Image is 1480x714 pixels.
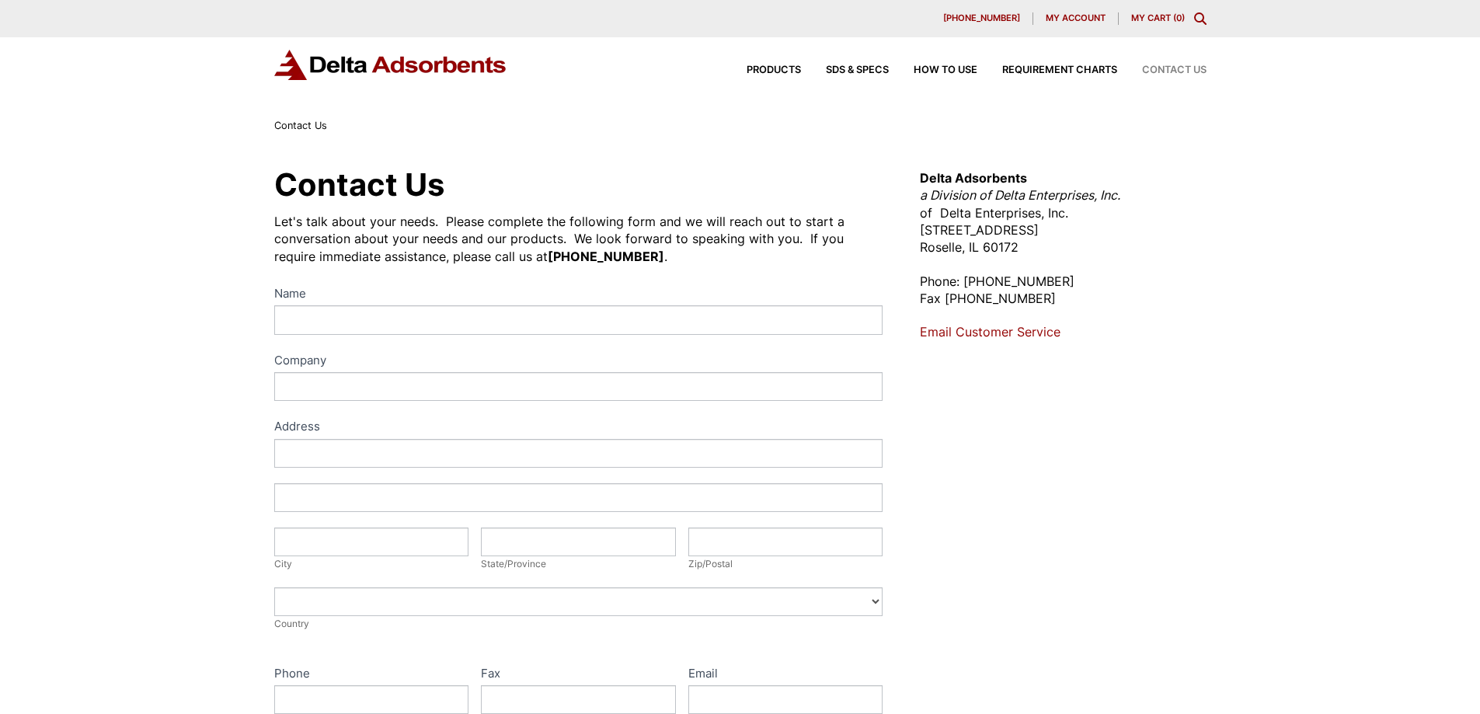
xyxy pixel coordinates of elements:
a: Contact Us [1117,65,1207,75]
div: Toggle Modal Content [1194,12,1207,25]
a: Email Customer Service [920,324,1060,340]
strong: [PHONE_NUMBER] [548,249,664,264]
a: [PHONE_NUMBER] [931,12,1033,25]
em: a Division of Delta Enterprises, Inc. [920,187,1120,203]
a: How to Use [889,65,977,75]
strong: Delta Adsorbents [920,170,1027,186]
span: SDS & SPECS [826,65,889,75]
a: My account [1033,12,1119,25]
label: Fax [481,663,676,686]
div: State/Province [481,556,676,572]
span: 0 [1176,12,1182,23]
span: My account [1046,14,1106,23]
a: Products [722,65,801,75]
label: Email [688,663,883,686]
div: Address [274,416,883,439]
div: Let's talk about your needs. Please complete the following form and we will reach out to start a ... [274,213,883,265]
span: [PHONE_NUMBER] [943,14,1020,23]
a: Requirement Charts [977,65,1117,75]
div: City [274,556,469,572]
span: Contact Us [274,120,327,131]
label: Company [274,350,883,373]
p: Phone: [PHONE_NUMBER] Fax [PHONE_NUMBER] [920,273,1206,308]
span: Requirement Charts [1002,65,1117,75]
p: of Delta Enterprises, Inc. [STREET_ADDRESS] Roselle, IL 60172 [920,169,1206,256]
label: Name [274,284,883,306]
a: My Cart (0) [1131,12,1185,23]
span: Contact Us [1142,65,1207,75]
span: How to Use [914,65,977,75]
div: Country [274,616,883,632]
img: Delta Adsorbents [274,50,507,80]
h1: Contact Us [274,169,883,200]
a: SDS & SPECS [801,65,889,75]
span: Products [747,65,801,75]
label: Phone [274,663,469,686]
div: Zip/Postal [688,556,883,572]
